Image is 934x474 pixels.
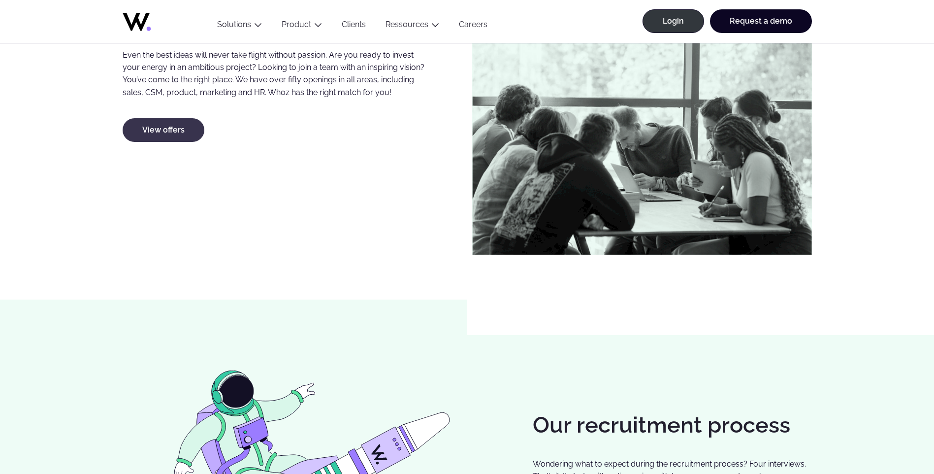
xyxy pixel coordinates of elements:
button: Solutions [207,20,272,33]
a: View offers [123,118,204,142]
h2: Our recruitment process [533,413,812,438]
a: Careers [449,20,497,33]
a: Product [282,20,311,29]
img: Whozzies-learning [472,29,812,255]
p: Even the best ideas will never take flight without passion. Are you ready to invest your energy i... [123,49,428,99]
a: Ressources [386,20,428,29]
iframe: Chatbot [869,409,920,460]
button: Ressources [376,20,449,33]
a: Login [643,9,704,33]
a: Request a demo [710,9,812,33]
a: Clients [332,20,376,33]
button: Product [272,20,332,33]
